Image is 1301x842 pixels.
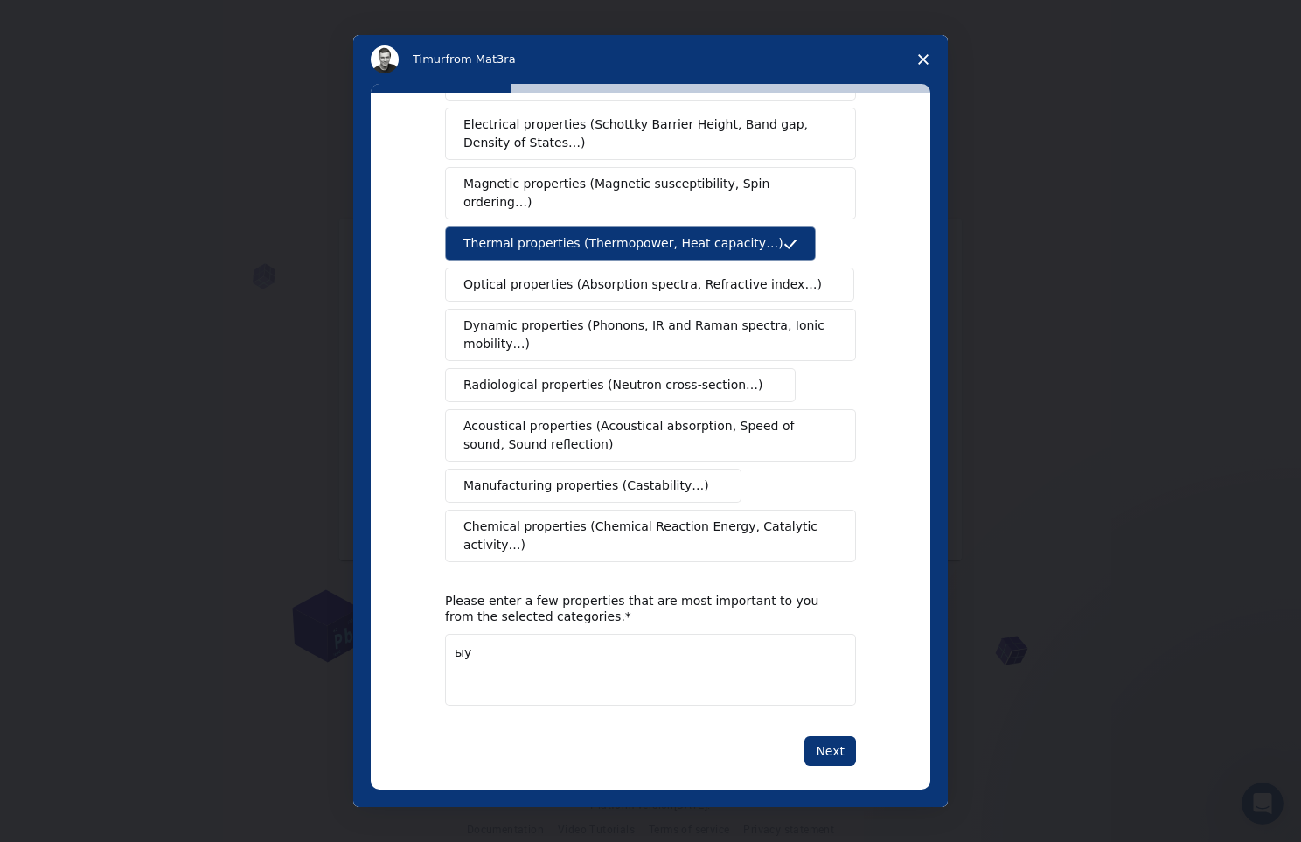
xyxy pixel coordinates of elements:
button: Manufacturing properties (Castability…) [445,469,741,503]
button: Radiological properties (Neutron cross-section…) [445,368,796,402]
button: Optical properties (Absorption spectra, Refractive index…) [445,268,854,302]
button: Magnetic properties (Magnetic susceptibility, Spin ordering…) [445,167,856,219]
button: Electrical properties (Schottky Barrier Height, Band gap, Density of States…) [445,108,856,160]
span: Magnetic properties (Magnetic susceptibility, Spin ordering…) [463,175,824,212]
span: Chemical properties (Chemical Reaction Energy, Catalytic activity…) [463,518,825,554]
span: Close survey [899,35,948,84]
span: Optical properties (Absorption spectra, Refractive index…) [463,275,822,294]
button: Acoustical properties (Acoustical absorption, Speed of sound, Sound reflection) [445,409,856,462]
span: Acoustical properties (Acoustical absorption, Speed of sound, Sound reflection) [463,417,827,454]
span: Electrical properties (Schottky Barrier Height, Band gap, Density of States…) [463,115,827,152]
span: Dynamic properties (Phonons, IR and Raman spectra, Ionic mobility…) [463,317,826,353]
button: Chemical properties (Chemical Reaction Energy, Catalytic activity…) [445,510,856,562]
button: Dynamic properties (Phonons, IR and Raman spectra, Ionic mobility…) [445,309,856,361]
span: Support [33,12,93,28]
img: Profile image for Timur [371,45,399,73]
span: Timur [413,52,445,66]
button: Thermal properties (Thermopower, Heat capacity…) [445,226,816,261]
span: Manufacturing properties (Castability…) [463,477,709,495]
button: Next [804,736,856,766]
span: from Mat3ra [445,52,515,66]
span: Radiological properties (Neutron cross-section…) [463,376,763,394]
textarea: Enter text... [445,634,856,706]
span: Thermal properties (Thermopower, Heat capacity…) [463,234,783,253]
div: Please enter a few properties that are most important to you from the selected categories. [445,593,830,624]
